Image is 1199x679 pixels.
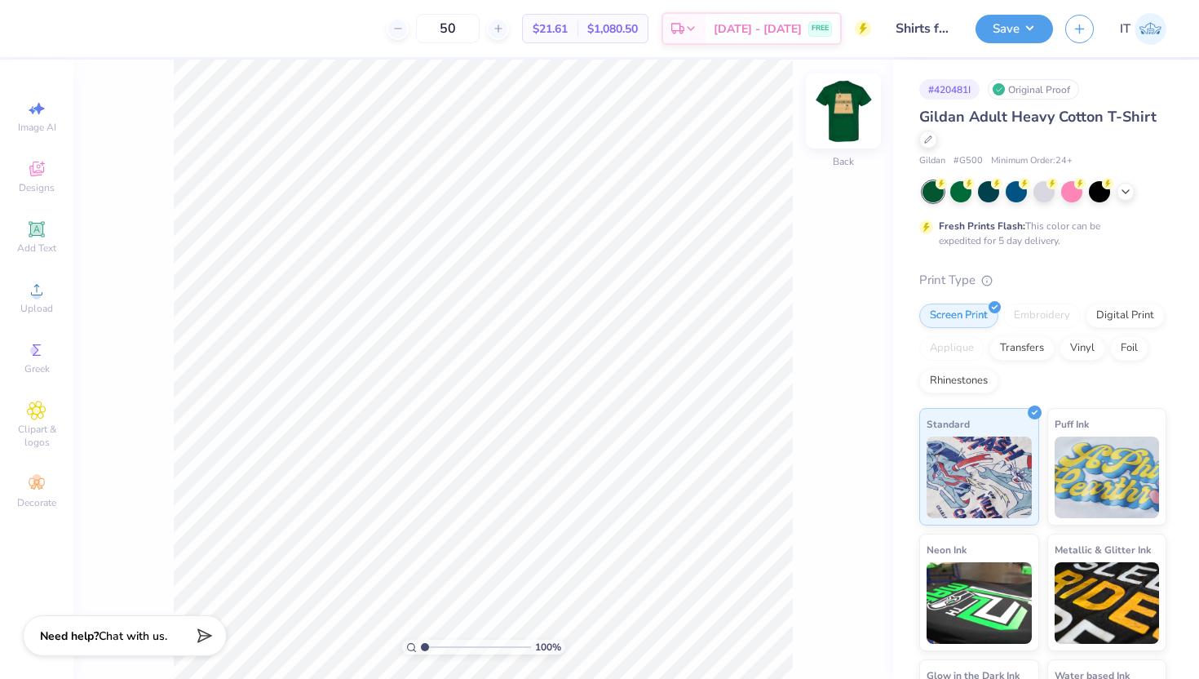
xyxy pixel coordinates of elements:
span: $21.61 [533,20,568,38]
div: Transfers [989,336,1055,361]
span: Puff Ink [1055,415,1089,433]
img: Metallic & Glitter Ink [1055,562,1160,644]
div: Digital Print [1086,304,1165,328]
div: Foil [1110,336,1148,361]
a: IT [1120,13,1166,45]
span: Minimum Order: 24 + [991,154,1073,168]
span: Greek [24,362,50,375]
span: Upload [20,302,53,315]
div: Applique [919,336,984,361]
span: Designs [19,181,55,194]
span: Gildan Adult Heavy Cotton T-Shirt [919,107,1157,126]
span: Neon Ink [927,541,967,558]
span: Gildan [919,154,945,168]
span: Clipart & logos [8,423,65,449]
div: Screen Print [919,304,998,328]
input: Untitled Design [883,12,963,45]
span: Decorate [17,496,56,509]
span: Add Text [17,242,56,255]
div: Back [833,154,854,169]
span: Metallic & Glitter Ink [1055,541,1151,558]
img: Ishwar Tiwari [1135,13,1166,45]
strong: Fresh Prints Flash: [939,220,1025,233]
div: Rhinestones [919,369,998,393]
div: Original Proof [988,79,1079,100]
span: Image AI [18,121,56,134]
div: Embroidery [1003,304,1081,328]
span: FREE [812,23,829,34]
span: 100 % [535,640,561,655]
span: IT [1120,20,1130,38]
img: Standard [927,437,1032,518]
input: – – [416,14,480,43]
span: # G500 [953,154,983,168]
span: $1,080.50 [587,20,638,38]
div: Vinyl [1060,336,1105,361]
div: Print Type [919,271,1166,290]
img: Puff Ink [1055,437,1160,518]
div: # 420481I [919,79,980,100]
span: Standard [927,415,970,433]
span: [DATE] - [DATE] [714,20,802,38]
span: Chat with us. [99,628,167,644]
div: This color can be expedited for 5 day delivery. [939,219,1139,248]
img: Back [811,78,876,144]
strong: Need help? [40,628,99,644]
img: Neon Ink [927,562,1032,644]
button: Save [976,15,1053,43]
